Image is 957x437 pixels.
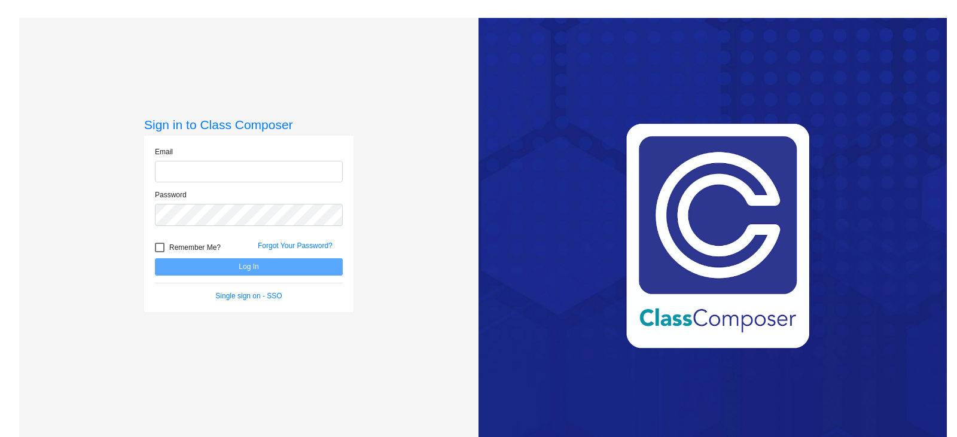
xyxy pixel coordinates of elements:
span: Remember Me? [169,240,221,255]
button: Log In [155,258,343,276]
h3: Sign in to Class Composer [144,117,353,132]
label: Password [155,190,187,200]
a: Single sign on - SSO [215,292,282,300]
label: Email [155,146,173,157]
a: Forgot Your Password? [258,242,333,250]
